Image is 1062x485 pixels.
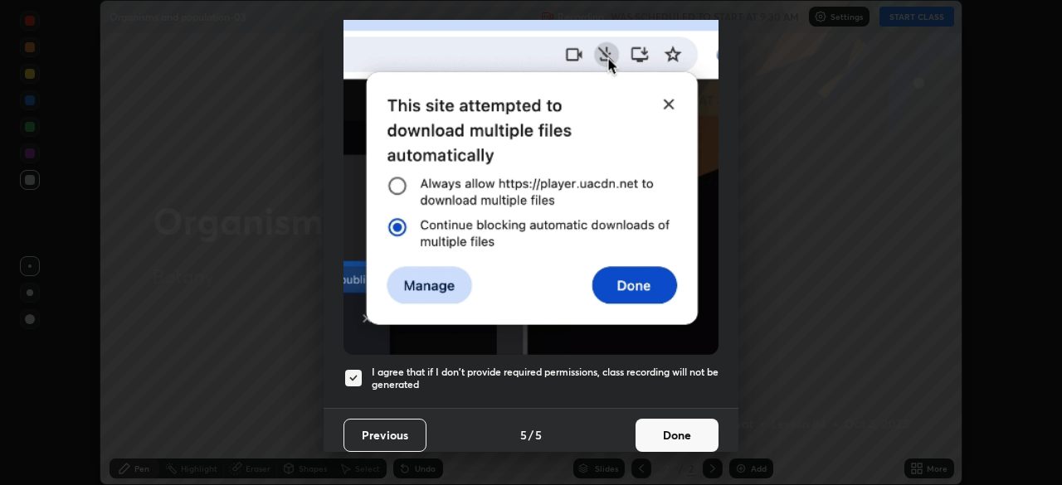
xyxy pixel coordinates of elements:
h4: 5 [535,426,542,444]
button: Previous [343,419,426,452]
h5: I agree that if I don't provide required permissions, class recording will not be generated [372,366,719,391]
h4: / [529,426,533,444]
button: Done [636,419,719,452]
h4: 5 [520,426,527,444]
